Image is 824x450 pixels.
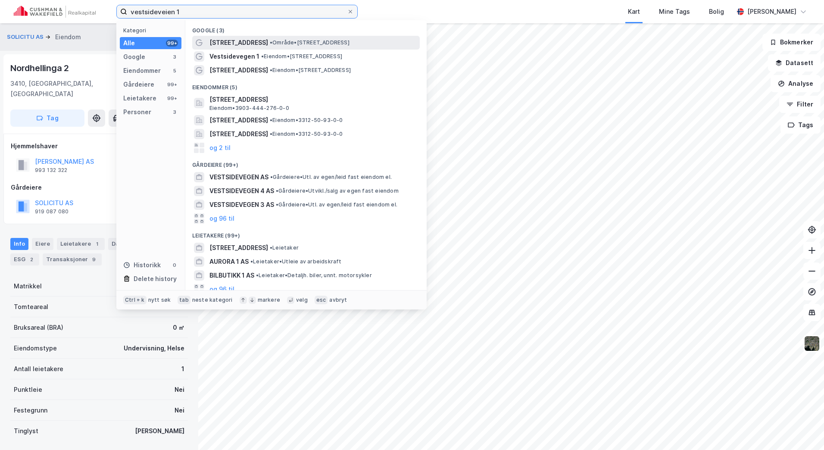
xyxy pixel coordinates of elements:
[185,225,427,241] div: Leietakere (99+)
[209,270,254,281] span: BILBUTIKK 1 AS
[779,96,821,113] button: Filter
[166,81,178,88] div: 99+
[10,253,39,266] div: ESG
[270,244,272,251] span: •
[209,243,268,253] span: [STREET_ADDRESS]
[209,213,234,224] button: og 96 til
[209,129,268,139] span: [STREET_ADDRESS]
[709,6,724,17] div: Bolig
[261,53,264,59] span: •
[123,296,147,304] div: Ctrl + k
[747,6,796,17] div: [PERSON_NAME]
[35,167,67,174] div: 993 132 322
[14,426,38,436] div: Tinglyst
[781,409,824,450] iframe: Chat Widget
[55,32,81,42] div: Eiendom
[175,384,184,395] div: Nei
[123,93,156,103] div: Leietakere
[209,172,268,182] span: VESTSIDEVEGEN AS
[804,335,820,352] img: 9k=
[14,364,63,374] div: Antall leietakere
[276,187,399,194] span: Gårdeiere • Utvikl./salg av egen fast eiendom
[250,258,342,265] span: Leietaker • Utleie av arbeidskraft
[181,364,184,374] div: 1
[185,77,427,93] div: Eiendommer (5)
[781,409,824,450] div: Kontrollprogram for chat
[185,20,427,36] div: Google (3)
[27,255,36,264] div: 2
[296,297,308,303] div: velg
[258,297,280,303] div: markere
[209,284,234,294] button: og 96 til
[209,115,268,125] span: [STREET_ADDRESS]
[762,34,821,51] button: Bokmerker
[209,256,249,267] span: AURORA 1 AS
[171,67,178,74] div: 5
[209,65,268,75] span: [STREET_ADDRESS]
[270,117,343,124] span: Eiendom • 3312-50-93-0-0
[270,39,350,46] span: Område • [STREET_ADDRESS]
[124,343,184,353] div: Undervisning, Helse
[171,262,178,269] div: 0
[166,95,178,102] div: 99+
[123,52,145,62] div: Google
[261,53,342,60] span: Eiendom • [STREET_ADDRESS]
[32,238,53,250] div: Eiere
[7,33,45,41] button: SOLICITU AS
[123,260,161,270] div: Historikk
[250,258,253,265] span: •
[329,297,347,303] div: avbryt
[10,61,71,75] div: Nordhellinga 2
[14,281,42,291] div: Matrikkel
[127,5,347,18] input: Søk på adresse, matrikkel, gårdeiere, leietakere eller personer
[123,66,161,76] div: Eiendommer
[10,78,153,99] div: 3410, [GEOGRAPHIC_DATA], [GEOGRAPHIC_DATA]
[134,274,177,284] div: Delete history
[93,240,101,248] div: 1
[270,131,343,137] span: Eiendom • 3312-50-93-0-0
[123,38,135,48] div: Alle
[270,244,299,251] span: Leietaker
[148,297,171,303] div: nytt søk
[209,186,274,196] span: VESTSIDEVEGEN 4 AS
[123,27,181,34] div: Kategori
[10,238,28,250] div: Info
[628,6,640,17] div: Kart
[209,51,259,62] span: Vestsidevegen 1
[175,405,184,416] div: Nei
[14,405,47,416] div: Festegrunn
[171,109,178,116] div: 3
[14,322,63,333] div: Bruksareal (BRA)
[270,67,351,74] span: Eiendom • [STREET_ADDRESS]
[270,117,272,123] span: •
[315,296,328,304] div: esc
[123,79,154,90] div: Gårdeiere
[171,53,178,60] div: 3
[178,296,190,304] div: tab
[35,208,69,215] div: 919 087 080
[270,67,272,73] span: •
[270,39,272,46] span: •
[209,200,274,210] span: VESTSIDEVEGEN 3 AS
[57,238,105,250] div: Leietakere
[14,6,96,18] img: cushman-wakefield-realkapital-logo.202ea83816669bd177139c58696a8fa1.svg
[90,255,98,264] div: 9
[256,272,259,278] span: •
[135,426,184,436] div: [PERSON_NAME]
[123,107,151,117] div: Personer
[209,143,231,153] button: og 2 til
[276,187,278,194] span: •
[276,201,278,208] span: •
[659,6,690,17] div: Mine Tags
[209,94,416,105] span: [STREET_ADDRESS]
[270,174,273,180] span: •
[209,37,268,48] span: [STREET_ADDRESS]
[270,174,392,181] span: Gårdeiere • Utl. av egen/leid fast eiendom el.
[108,238,140,250] div: Datasett
[768,54,821,72] button: Datasett
[166,40,178,47] div: 99+
[209,105,289,112] span: Eiendom • 3903-444-276-0-0
[780,116,821,134] button: Tags
[192,297,233,303] div: neste kategori
[14,384,42,395] div: Punktleie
